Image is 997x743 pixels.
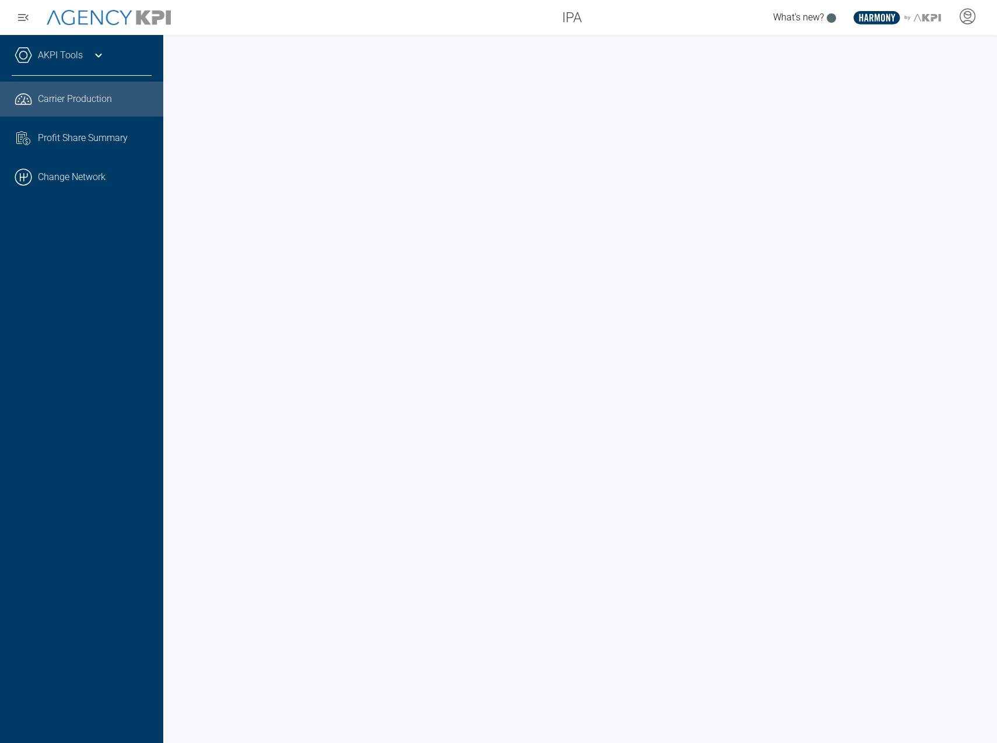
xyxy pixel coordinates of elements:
[773,12,824,23] span: What's new?
[47,10,171,26] img: AgencyKPI
[562,7,582,28] span: IPA
[38,48,83,62] a: AKPI Tools
[38,131,128,145] span: Profit Share Summary
[38,92,112,106] span: Carrier Production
